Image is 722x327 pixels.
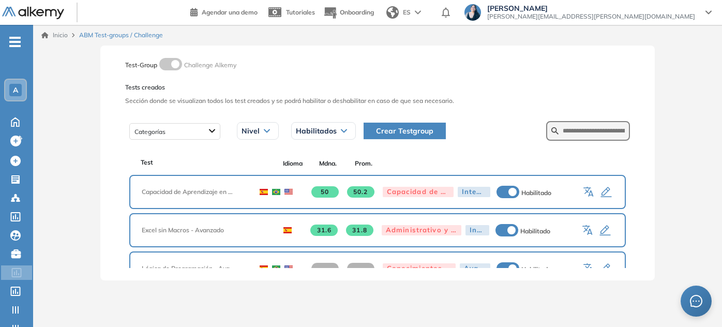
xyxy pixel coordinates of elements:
span: [PERSON_NAME] [487,4,695,12]
img: BRA [272,265,280,272]
span: Tutoriales [286,8,315,16]
span: 31.8 [346,225,373,236]
span: ABM Test-groups / Challenge [79,31,163,40]
span: - [347,263,374,274]
div: Administrativo y Gestión, Contable o Financiero [382,225,461,235]
img: ESP [260,265,268,272]
div: Integrador [458,187,490,197]
a: Agendar una demo [190,5,258,18]
span: ES [403,8,411,17]
span: Test-Group [125,61,157,69]
span: Crear Testgroup [376,125,433,137]
span: Idioma [275,159,310,168]
i: - [9,41,21,43]
span: message [690,295,702,307]
span: 50.2 [347,186,374,198]
div: Conocimientos fundacionales [383,263,456,274]
span: Capacidad de Aprendizaje en Adultos [142,187,245,197]
img: USA [284,265,293,272]
span: Excel sin Macros - Avanzado [142,226,269,235]
img: BRA [272,189,280,195]
img: ESP [260,189,268,195]
span: [PERSON_NAME][EMAIL_ADDRESS][PERSON_NAME][DOMAIN_NAME] [487,12,695,21]
img: ESP [283,227,292,233]
span: Tests creados [125,83,630,92]
span: A [13,86,18,94]
span: Sección donde se visualizan todos los test creados y se podrá habilitar o deshabilitar en caso de... [125,96,630,106]
span: Onboarding [340,8,374,16]
img: USA [284,189,293,195]
img: arrow [415,10,421,14]
span: Mdna. [310,159,346,168]
span: - [311,263,339,274]
span: Prom. [346,159,382,168]
div: Capacidad de Pensamiento [383,187,454,197]
span: Nivel [242,127,260,135]
img: Logo [2,7,64,20]
span: Lógica de Programación - Avanzado [142,264,245,273]
span: 31.6 [310,225,338,236]
a: Inicio [41,31,68,40]
span: Challenge Alkemy [184,61,236,69]
span: Agendar una demo [202,8,258,16]
div: Avanzado [460,263,490,274]
span: Habilitado [520,227,550,235]
span: Test [141,158,153,167]
img: world [386,6,399,19]
div: Integrador [465,225,489,235]
button: Crear Testgroup [364,123,446,139]
button: Onboarding [323,2,374,24]
span: 50 [311,186,339,198]
span: Habilitados [296,127,337,135]
span: Habilitado [521,265,551,273]
span: Habilitado [521,189,551,197]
